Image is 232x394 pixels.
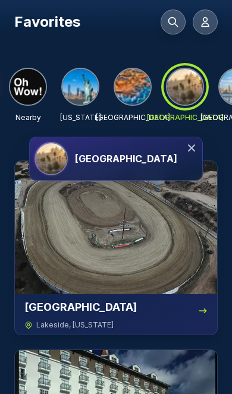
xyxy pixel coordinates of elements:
img: Orange County [115,69,151,105]
span: Lakeside , [US_STATE] [36,320,114,330]
p: [GEOGRAPHIC_DATA] [96,113,170,122]
p: [US_STATE] [60,113,101,122]
h3: [GEOGRAPHIC_DATA] [75,152,177,166]
img: New York [62,69,98,105]
p: Nearby [15,113,41,122]
h1: Favorites [14,12,80,31]
img: Los Angeles [36,143,67,174]
p: [GEOGRAPHIC_DATA] [147,113,224,122]
img: Barona Speedway [15,161,217,294]
h3: [GEOGRAPHIC_DATA] [24,299,137,316]
img: Nearby [10,69,46,105]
